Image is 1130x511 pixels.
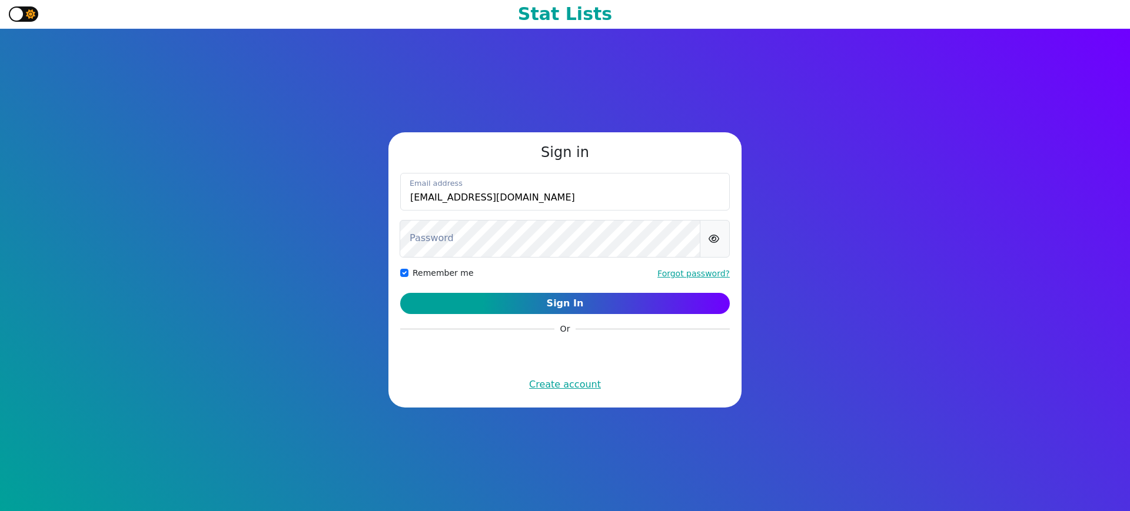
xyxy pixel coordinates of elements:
h3: Sign in [400,144,730,161]
span: Or [554,323,576,335]
button: Sign In [400,293,730,314]
h1: Stat Lists [518,4,612,25]
a: Forgot password? [657,269,730,278]
a: Create account [529,379,601,390]
label: Remember me [413,267,474,279]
